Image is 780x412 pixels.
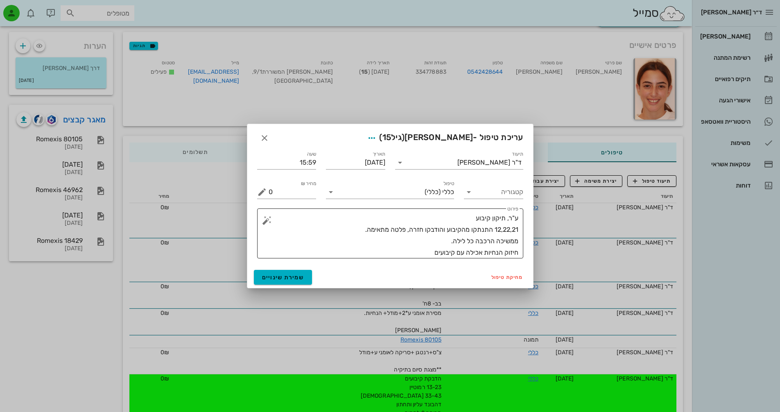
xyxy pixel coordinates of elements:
[254,270,312,285] button: שמירת שינויים
[364,131,523,145] span: עריכת טיפול -
[442,188,454,196] span: כללי
[425,188,441,196] span: (כללי)
[372,151,385,157] label: תאריך
[379,132,405,142] span: (גיל )
[457,159,522,166] div: ד"ר [PERSON_NAME]
[507,206,518,212] label: פירוט
[443,181,454,187] label: טיפול
[307,151,317,157] label: שעה
[512,151,523,157] label: תיעוד
[488,272,527,283] button: מחיקת טיפול
[301,181,317,187] label: מחיר ₪
[405,132,473,142] span: [PERSON_NAME]
[395,156,523,169] div: תיעודד"ר [PERSON_NAME]
[262,274,304,281] span: שמירת שינויים
[257,187,267,197] button: מחיר ₪ appended action
[382,132,391,142] span: 15
[491,274,523,280] span: מחיקת טיפול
